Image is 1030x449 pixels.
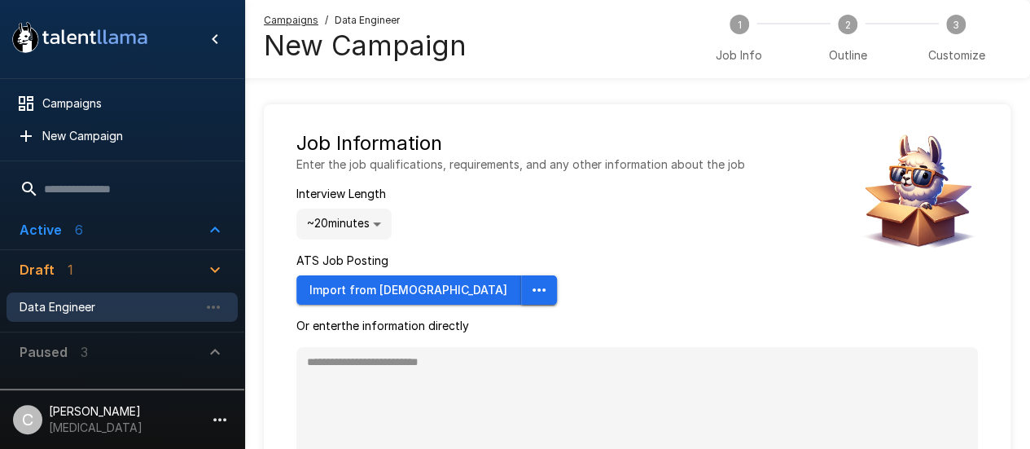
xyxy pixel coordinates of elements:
[296,209,392,240] div: ~ 20 minutes
[296,156,745,173] p: Enter the job qualifications, requirements, and any other information about the job
[296,275,521,306] button: Import from [DEMOGRAPHIC_DATA]
[264,14,318,26] u: Campaigns
[856,130,978,253] img: Animated document
[296,186,392,202] p: Interview Length
[325,12,328,29] span: /
[296,318,978,334] p: Or enter the information directly
[335,12,400,29] span: Data Engineer
[296,130,745,156] h5: Job Information
[264,29,467,63] h4: New Campaign
[296,253,557,269] p: ATS Job Posting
